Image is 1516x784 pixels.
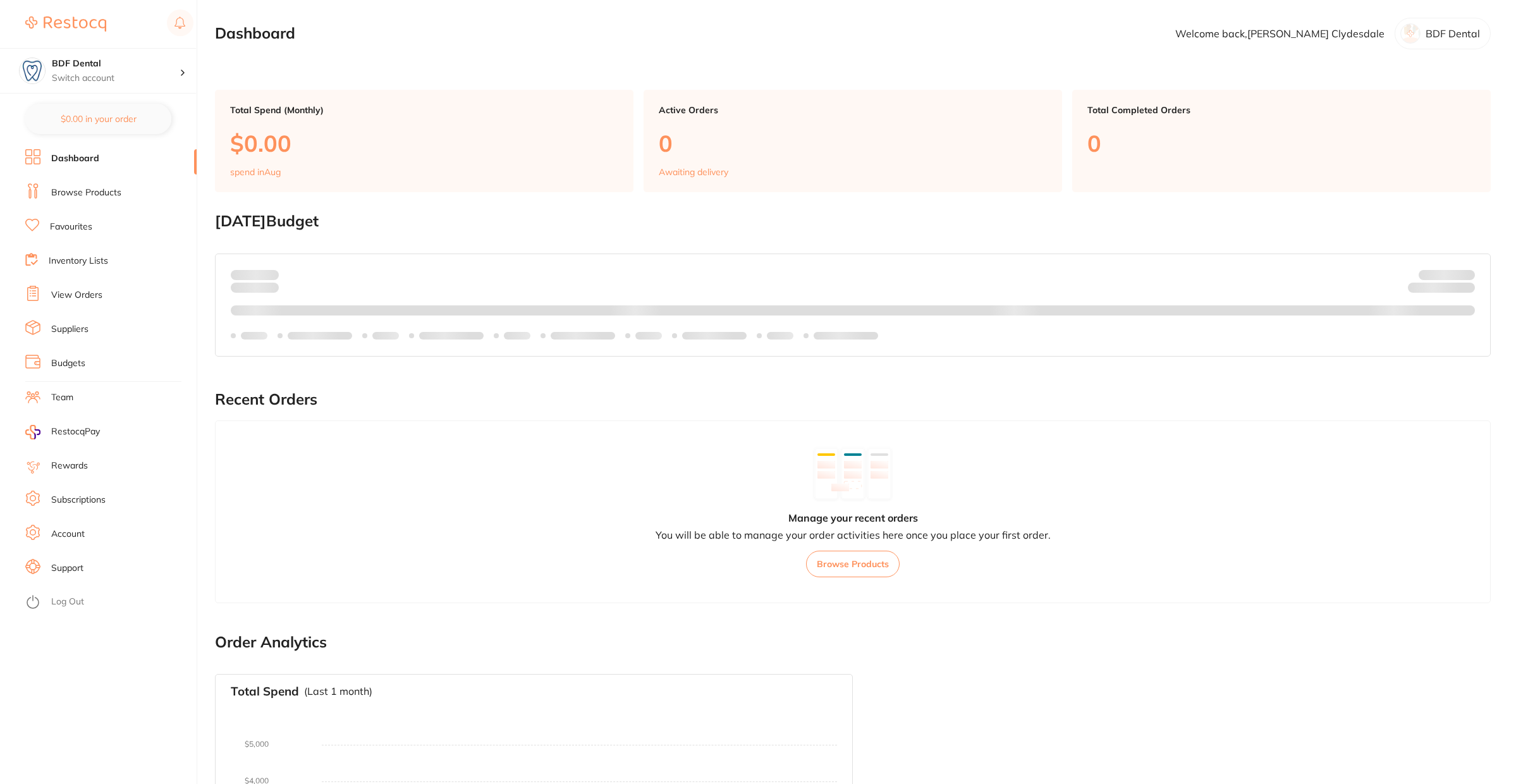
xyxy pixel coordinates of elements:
strong: $0.00 [1453,285,1475,296]
img: BDF Dental [20,58,45,83]
a: Inventory Lists [49,255,108,267]
a: Total Completed Orders0 [1072,90,1491,192]
strong: $0.00 [257,269,279,280]
a: Dashboard [51,152,99,165]
p: 0 [1087,130,1476,156]
a: RestocqPay [25,425,100,439]
p: Active Orders [659,105,1047,115]
p: You will be able to manage your order activities here once you place your first order. [656,529,1051,541]
h2: Dashboard [215,25,295,42]
a: Rewards [51,460,88,472]
strong: $NaN [1450,269,1475,280]
p: Labels [767,331,793,341]
h2: [DATE] Budget [215,212,1491,230]
a: Subscriptions [51,494,106,506]
img: Restocq Logo [25,16,106,32]
p: Labels extended [288,331,352,341]
p: (Last 1 month) [304,685,372,697]
button: Browse Products [806,551,900,577]
p: Labels extended [419,331,484,341]
a: Support [51,562,83,575]
p: $0.00 [230,130,618,156]
p: Remaining: [1408,280,1475,295]
p: Budget: [1419,269,1475,279]
p: Labels [635,331,662,341]
a: Log Out [51,596,84,608]
p: Labels [504,331,530,341]
h3: Total Spend [231,685,299,699]
span: RestocqPay [51,426,100,438]
p: Labels [241,331,267,341]
a: Account [51,528,85,541]
a: Active Orders0Awaiting delivery [644,90,1062,192]
p: BDF Dental [1426,28,1480,39]
button: $0.00 in your order [25,104,171,134]
a: Budgets [51,357,85,370]
p: Total Spend (Monthly) [230,105,618,115]
a: Team [51,391,73,404]
h4: Manage your recent orders [788,512,918,524]
a: Favourites [50,221,92,233]
h2: Recent Orders [215,391,1491,408]
p: Total Completed Orders [1087,105,1476,115]
p: Spent: [231,269,279,279]
p: month [231,280,279,295]
p: Welcome back, [PERSON_NAME] Clydesdale [1175,28,1385,39]
p: Labels extended [682,331,747,341]
a: Suppliers [51,323,89,336]
p: Labels [372,331,399,341]
p: 0 [659,130,1047,156]
p: Awaiting delivery [659,167,728,177]
p: Switch account [52,72,180,85]
a: Total Spend (Monthly)$0.00spend inAug [215,90,633,192]
h4: BDF Dental [52,58,180,70]
a: View Orders [51,289,102,302]
h2: Order Analytics [215,634,1491,651]
button: Log Out [25,592,193,613]
a: Browse Products [51,187,121,199]
img: RestocqPay [25,425,40,439]
p: Labels extended [551,331,615,341]
a: Restocq Logo [25,9,106,39]
p: Labels extended [814,331,878,341]
p: spend in Aug [230,167,281,177]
